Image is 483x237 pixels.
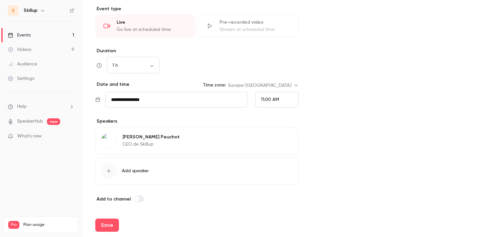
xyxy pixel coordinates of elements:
[17,118,43,125] a: SpeakerHub
[8,221,19,229] span: Pro
[12,7,15,14] span: S
[97,196,131,202] span: Add to channel
[95,118,299,125] p: Speakers
[8,32,31,38] div: Events
[203,82,226,88] label: Time zone:
[47,118,60,125] span: new
[8,103,74,110] li: help-dropdown-opener
[95,15,195,37] div: LiveGo live at scheduled time
[123,134,180,140] p: [PERSON_NAME] Peuchot
[95,6,299,12] p: Event type
[95,127,299,155] div: Hugues Peuchot[PERSON_NAME] PeuchotCEO de Skillup
[8,61,37,67] div: Audience
[198,15,298,37] div: Pre-recorded videoStream at scheduled time
[228,82,299,89] div: Europe/[GEOGRAPHIC_DATA]
[66,133,74,139] iframe: Noticeable Trigger
[95,219,119,232] button: Save
[95,81,129,88] p: Date and time
[8,46,31,53] div: Videos
[219,26,290,33] div: Stream at scheduled time
[95,157,299,184] button: Add speaker
[8,75,34,82] div: Settings
[261,97,279,102] span: 11:00 AM
[95,48,299,54] label: Duration
[23,222,74,227] span: Plan usage
[17,133,42,140] span: What's new
[122,168,149,174] span: Add speaker
[255,92,299,107] div: From
[123,141,180,148] p: CEO de Skillup
[105,92,247,107] input: Tue, Feb 17, 2026
[107,62,160,69] div: 1 h
[117,19,187,26] div: Live
[219,19,290,26] div: Pre-recorded video
[17,103,27,110] span: Help
[117,26,187,33] div: Go live at scheduled time
[101,133,117,149] img: Hugues Peuchot
[24,7,37,14] h6: Skillup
